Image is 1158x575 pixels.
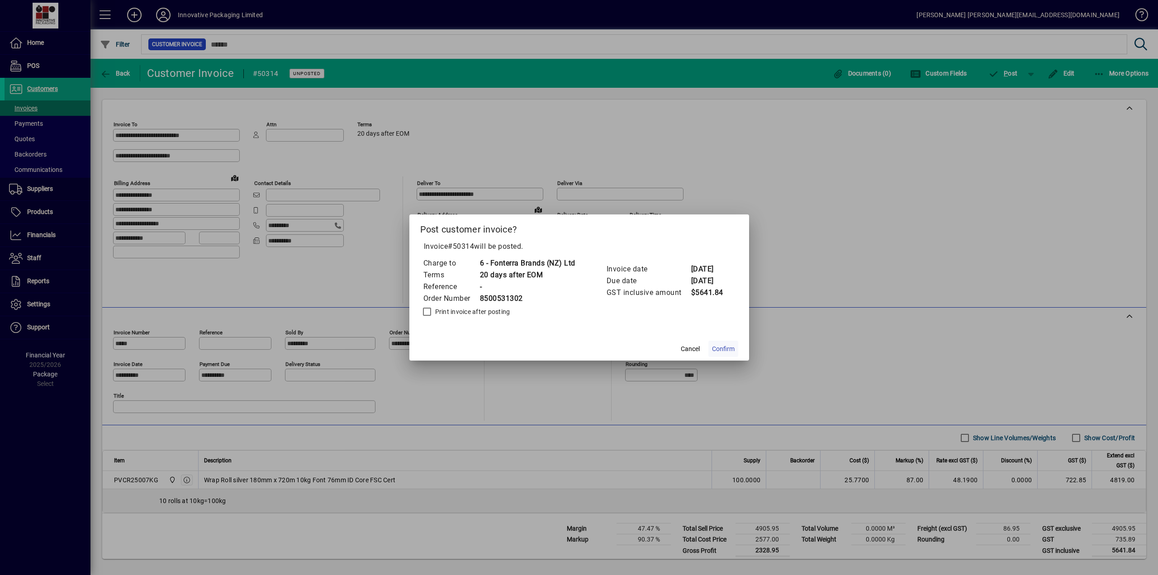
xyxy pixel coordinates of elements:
[423,269,479,281] td: Terms
[708,341,738,357] button: Confirm
[606,275,691,287] td: Due date
[479,257,575,269] td: 6 - Fonterra Brands (NZ) Ltd
[409,214,749,241] h2: Post customer invoice?
[606,263,691,275] td: Invoice date
[479,293,575,304] td: 8500531302
[691,275,727,287] td: [DATE]
[420,241,738,252] p: Invoice will be posted .
[479,281,575,293] td: -
[423,257,479,269] td: Charge to
[423,293,479,304] td: Order Number
[676,341,705,357] button: Cancel
[712,344,735,354] span: Confirm
[691,263,727,275] td: [DATE]
[691,287,727,299] td: $5641.84
[606,287,691,299] td: GST inclusive amount
[681,344,700,354] span: Cancel
[479,269,575,281] td: 20 days after EOM
[448,242,474,251] span: #50314
[433,307,510,316] label: Print invoice after posting
[423,281,479,293] td: Reference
